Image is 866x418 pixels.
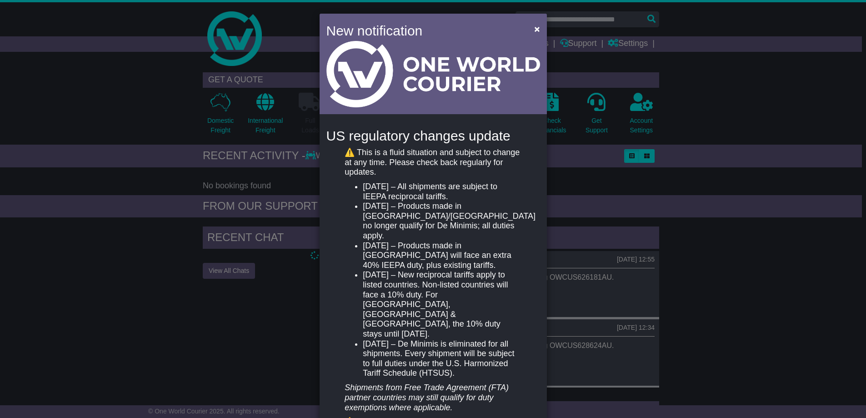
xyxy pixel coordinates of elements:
li: [DATE] – Products made in [GEOGRAPHIC_DATA]/[GEOGRAPHIC_DATA] no longer qualify for De Minimis; a... [363,201,521,241]
li: [DATE] – Products made in [GEOGRAPHIC_DATA] will face an extra 40% IEEPA duty, plus existing tari... [363,241,521,271]
h4: US regulatory changes update [326,128,540,143]
h4: New notification [326,20,521,41]
li: [DATE] – New reciprocal tariffs apply to listed countries. Non-listed countries will face a 10% d... [363,270,521,339]
p: ⚠️ This is a fluid situation and subject to change at any time. Please check back regularly for u... [345,148,521,177]
em: Shipments from Free Trade Agreement (FTA) partner countries may still qualify for duty exemptions... [345,383,509,412]
li: [DATE] – All shipments are subject to IEEPA reciprocal tariffs. [363,182,521,201]
img: Light [326,41,540,107]
li: [DATE] – De Minimis is eliminated for all shipments. Every shipment will be subject to full dutie... [363,339,521,378]
button: Close [530,20,544,38]
span: × [534,24,540,34]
